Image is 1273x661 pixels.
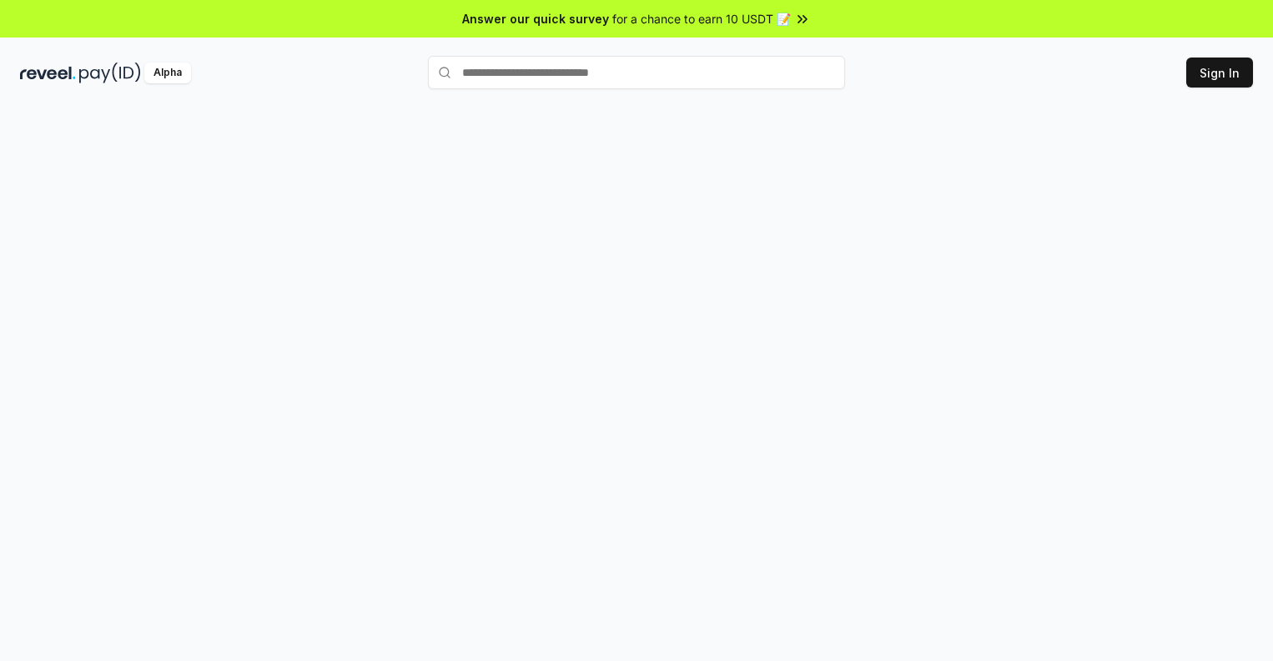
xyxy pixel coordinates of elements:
[462,10,609,28] span: Answer our quick survey
[20,63,76,83] img: reveel_dark
[144,63,191,83] div: Alpha
[1186,58,1253,88] button: Sign In
[612,10,791,28] span: for a chance to earn 10 USDT 📝
[79,63,141,83] img: pay_id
